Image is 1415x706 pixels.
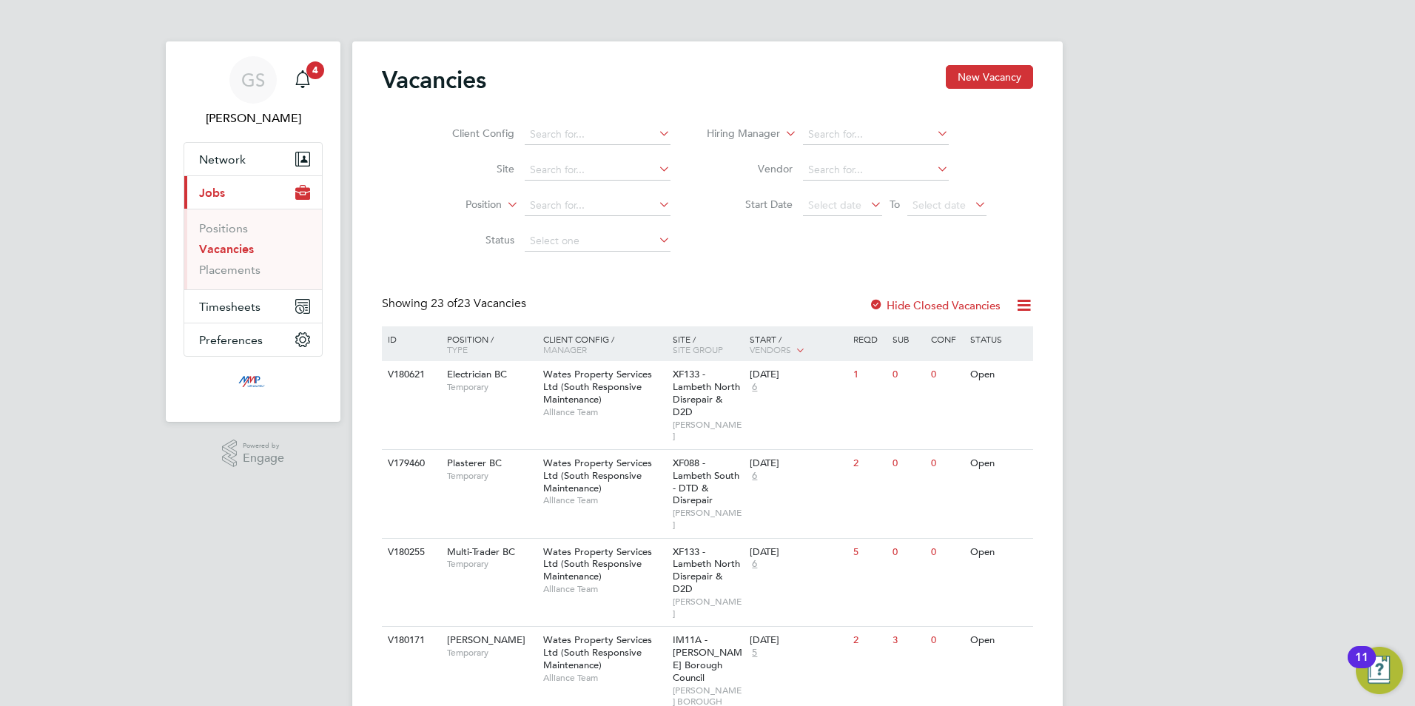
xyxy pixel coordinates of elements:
span: Temporary [447,470,536,482]
input: Search for... [525,195,670,216]
div: Site / [669,326,747,362]
span: Alliance Team [543,406,665,418]
div: Open [967,361,1031,389]
div: 2 [850,450,888,477]
span: Select date [808,198,861,212]
div: V180171 [384,627,436,654]
div: V180621 [384,361,436,389]
h2: Vacancies [382,65,486,95]
span: Multi-Trader BC [447,545,515,558]
div: Showing [382,296,529,312]
a: Placements [199,263,261,277]
button: Open Resource Center, 11 new notifications [1356,647,1403,694]
span: Wates Property Services Ltd (South Responsive Maintenance) [543,457,652,494]
button: Network [184,143,322,175]
label: Position [417,198,502,212]
div: Start / [746,326,850,363]
span: Site Group [673,343,723,355]
span: Plasterer BC [447,457,502,469]
span: Preferences [199,333,263,347]
span: Timesheets [199,300,261,314]
span: Vendors [750,343,791,355]
span: To [885,195,904,214]
div: [DATE] [750,457,846,470]
div: 0 [927,450,966,477]
span: Engage [243,452,284,465]
div: V180255 [384,539,436,566]
img: mmpconsultancy-logo-retina.png [232,372,275,395]
div: Position / [436,326,540,362]
div: Open [967,539,1031,566]
label: Site [429,162,514,175]
span: 23 Vacancies [431,296,526,311]
span: Wates Property Services Ltd (South Responsive Maintenance) [543,545,652,583]
span: [PERSON_NAME] [673,596,743,619]
label: Status [429,233,514,246]
div: 0 [927,627,966,654]
span: [PERSON_NAME] [447,633,525,646]
div: 0 [889,539,927,566]
span: Jobs [199,186,225,200]
span: 6 [750,470,759,483]
label: Start Date [707,198,793,211]
span: Wates Property Services Ltd (South Responsive Maintenance) [543,633,652,671]
span: Network [199,152,246,167]
span: Alliance Team [543,494,665,506]
a: Vacancies [199,242,254,256]
div: 0 [889,361,927,389]
input: Search for... [803,124,949,145]
div: 2 [850,627,888,654]
input: Select one [525,231,670,252]
span: [PERSON_NAME] [673,419,743,442]
span: Temporary [447,558,536,570]
button: Preferences [184,323,322,356]
div: [DATE] [750,369,846,381]
label: Client Config [429,127,514,140]
nav: Main navigation [166,41,340,422]
div: 0 [889,450,927,477]
div: 5 [850,539,888,566]
div: Open [967,450,1031,477]
button: Jobs [184,176,322,209]
span: XF133 - Lambeth North Disrepair & D2D [673,368,740,418]
a: Powered byEngage [222,440,285,468]
span: GS [241,70,265,90]
span: Wates Property Services Ltd (South Responsive Maintenance) [543,368,652,406]
span: XF133 - Lambeth North Disrepair & D2D [673,545,740,596]
div: 0 [927,361,966,389]
button: New Vacancy [946,65,1033,89]
span: Electrician BC [447,368,507,380]
span: 5 [750,647,759,659]
div: 3 [889,627,927,654]
span: Alliance Team [543,583,665,595]
div: Conf [927,326,966,352]
div: Jobs [184,209,322,289]
div: Client Config / [540,326,669,362]
div: Status [967,326,1031,352]
button: Timesheets [184,290,322,323]
span: [PERSON_NAME] [673,507,743,530]
div: Reqd [850,326,888,352]
label: Hide Closed Vacancies [869,298,1001,312]
span: Select date [912,198,966,212]
div: [DATE] [750,546,846,559]
span: Powered by [243,440,284,452]
a: Go to home page [184,372,323,395]
span: Temporary [447,647,536,659]
span: 4 [306,61,324,79]
span: 23 of [431,296,457,311]
span: Temporary [447,381,536,393]
input: Search for... [803,160,949,181]
div: [DATE] [750,634,846,647]
label: Vendor [707,162,793,175]
span: IM11A - [PERSON_NAME] Borough Council [673,633,742,684]
a: GS[PERSON_NAME] [184,56,323,127]
a: 4 [288,56,317,104]
span: Manager [543,343,587,355]
div: ID [384,326,436,352]
div: 11 [1355,657,1368,676]
input: Search for... [525,124,670,145]
label: Hiring Manager [695,127,780,141]
a: Positions [199,221,248,235]
span: Alliance Team [543,672,665,684]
